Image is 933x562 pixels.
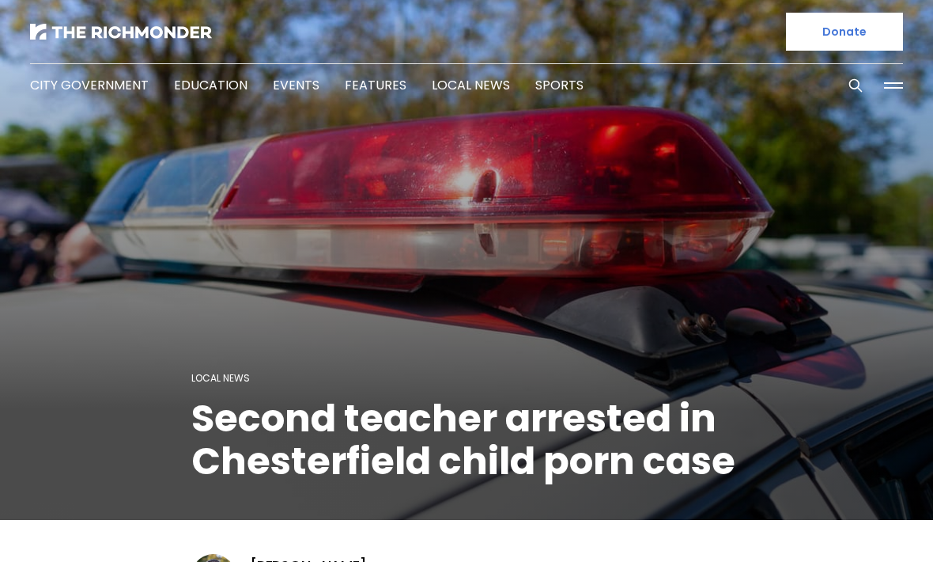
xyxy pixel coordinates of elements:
a: Donate [786,13,903,51]
button: Search this site [844,74,867,97]
a: Local News [432,76,510,94]
a: Education [174,76,247,94]
a: Events [273,76,319,94]
a: Features [345,76,406,94]
a: City Government [30,76,149,94]
a: Sports [535,76,584,94]
a: Local News [191,371,250,385]
h1: Second teacher arrested in Chesterfield child porn case [191,397,742,483]
img: The Richmonder [30,24,212,40]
